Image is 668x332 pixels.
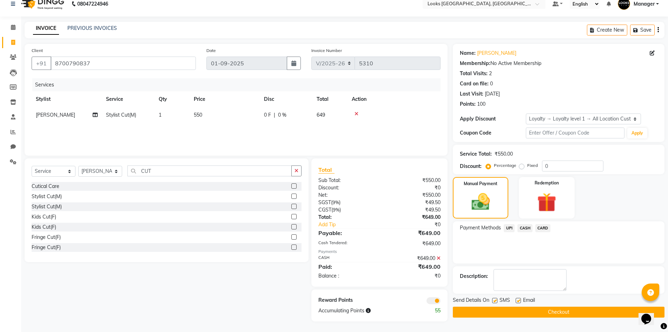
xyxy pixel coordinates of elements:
div: ₹49.50 [379,199,446,206]
div: Payable: [313,229,379,237]
div: Sub Total: [313,177,379,184]
div: Discount: [313,184,379,191]
label: Client [32,47,43,54]
div: ₹0 [390,221,446,228]
button: Save [630,25,655,35]
div: CASH [313,255,379,262]
th: Disc [260,91,312,107]
span: 0 % [278,111,286,119]
span: 0 F [264,111,271,119]
div: Kids Cut(F) [32,213,56,221]
img: _gift.svg [531,190,562,214]
span: [PERSON_NAME] [36,112,75,118]
div: Coupon Code [460,129,526,137]
div: ₹649.00 [379,214,446,221]
div: [DATE] [485,90,500,98]
div: No Active Membership [460,60,657,67]
div: Total Visits: [460,70,488,77]
div: Points: [460,100,476,108]
div: Fringe Cut(F) [32,244,61,251]
div: Stylist Cut(M) [32,193,62,200]
div: ( ) [313,199,379,206]
button: Checkout [453,307,664,318]
span: 1 [159,112,161,118]
div: ₹550.00 [379,177,446,184]
th: Qty [154,91,190,107]
div: Membership: [460,60,490,67]
th: Action [348,91,441,107]
div: Fringe Cut(F) [32,234,61,241]
div: Card on file: [460,80,489,87]
div: ₹649.00 [379,229,446,237]
div: ( ) [313,206,379,214]
div: Apply Discount [460,115,526,123]
div: 2 [489,70,492,77]
div: Reward Points [313,297,379,304]
span: SMS [500,297,510,305]
div: ₹550.00 [495,150,513,158]
iframe: chat widget [639,304,661,325]
div: Kids Cut(F) [32,223,56,231]
label: Redemption [535,180,559,186]
div: Payments [318,249,441,255]
div: Services [32,78,446,91]
label: Manual Payment [464,181,497,187]
div: ₹0 [379,184,446,191]
span: 9% [333,207,339,213]
span: Payment Methods [460,224,501,232]
div: Accumulating Points [313,307,413,314]
div: ₹649.00 [379,240,446,247]
div: Cash Tendered: [313,240,379,247]
label: Percentage [494,162,516,169]
a: [PERSON_NAME] [477,50,516,57]
span: CASH [517,224,533,232]
button: +91 [32,57,51,70]
label: Date [206,47,216,54]
div: Description: [460,273,488,280]
span: Email [523,297,535,305]
div: ₹0 [379,272,446,280]
label: Fixed [527,162,538,169]
input: Search or Scan [127,165,292,176]
div: Paid: [313,262,379,271]
span: | [274,111,275,119]
th: Price [190,91,260,107]
span: 9% [332,200,339,205]
div: 0 [490,80,493,87]
div: 100 [477,100,485,108]
span: SGST [318,199,331,206]
div: Balance : [313,272,379,280]
button: Create New [587,25,627,35]
div: 55 [413,307,446,314]
span: Total [318,166,335,174]
input: Enter Offer / Coupon Code [526,128,624,138]
img: _cash.svg [466,191,496,213]
div: ₹49.50 [379,206,446,214]
span: 550 [194,112,202,118]
button: Apply [627,128,647,138]
div: Name: [460,50,476,57]
div: ₹649.00 [379,262,446,271]
a: PREVIOUS INVOICES [67,25,117,31]
input: Search by Name/Mobile/Email/Code [51,57,196,70]
a: Add Tip [313,221,391,228]
span: CARD [535,224,550,232]
div: Stylist Cut(M) [32,203,62,210]
div: ₹649.00 [379,255,446,262]
th: Service [102,91,154,107]
div: Service Total: [460,150,492,158]
span: CGST [318,207,331,213]
div: Total: [313,214,379,221]
span: Stylist Cut(M) [106,112,136,118]
div: ₹550.00 [379,191,446,199]
label: Invoice Number [311,47,342,54]
div: Cutical Care [32,183,59,190]
div: Discount: [460,163,482,170]
span: UPI [504,224,515,232]
div: Net: [313,191,379,199]
span: 649 [317,112,325,118]
th: Stylist [32,91,102,107]
a: INVOICE [33,22,59,35]
span: Send Details On [453,297,489,305]
span: Manager [634,0,655,8]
